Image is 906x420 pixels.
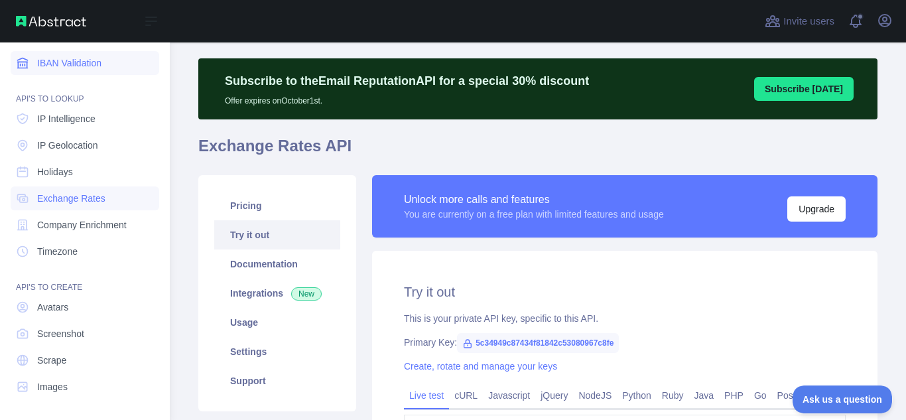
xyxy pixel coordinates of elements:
[37,139,98,152] span: IP Geolocation
[617,385,657,406] a: Python
[11,348,159,372] a: Scrape
[225,72,589,90] p: Subscribe to the Email Reputation API for a special 30 % discount
[37,380,68,393] span: Images
[37,301,68,314] span: Avatars
[11,186,159,210] a: Exchange Rates
[11,133,159,157] a: IP Geolocation
[37,327,84,340] span: Screenshot
[16,16,86,27] img: Abstract API
[11,160,159,184] a: Holidays
[535,385,573,406] a: jQuery
[754,77,854,101] button: Subscribe [DATE]
[37,245,78,258] span: Timezone
[762,11,837,32] button: Invite users
[573,385,617,406] a: NodeJS
[37,56,101,70] span: IBAN Validation
[449,385,483,406] a: cURL
[404,385,449,406] a: Live test
[404,283,846,301] h2: Try it out
[214,220,340,249] a: Try it out
[291,287,322,301] span: New
[793,385,893,413] iframe: Toggle Customer Support
[404,312,846,325] div: This is your private API key, specific to this API.
[11,240,159,263] a: Timezone
[37,112,96,125] span: IP Intelligence
[214,249,340,279] a: Documentation
[11,51,159,75] a: IBAN Validation
[37,192,105,205] span: Exchange Rates
[11,78,159,104] div: API'S TO LOOKUP
[783,14,834,29] span: Invite users
[404,361,557,372] a: Create, rotate and manage your keys
[772,385,819,406] a: Postman
[657,385,689,406] a: Ruby
[787,196,846,222] button: Upgrade
[214,308,340,337] a: Usage
[37,218,127,232] span: Company Enrichment
[719,385,749,406] a: PHP
[404,208,664,221] div: You are currently on a free plan with limited features and usage
[11,107,159,131] a: IP Intelligence
[11,375,159,399] a: Images
[404,336,846,349] div: Primary Key:
[214,366,340,395] a: Support
[11,266,159,293] div: API'S TO CREATE
[11,213,159,237] a: Company Enrichment
[214,279,340,308] a: Integrations New
[214,337,340,366] a: Settings
[11,295,159,319] a: Avatars
[37,165,73,178] span: Holidays
[11,322,159,346] a: Screenshot
[37,354,66,367] span: Scrape
[483,385,535,406] a: Javascript
[689,385,720,406] a: Java
[225,90,589,106] p: Offer expires on October 1st.
[198,135,877,167] h1: Exchange Rates API
[404,192,664,208] div: Unlock more calls and features
[214,191,340,220] a: Pricing
[457,333,619,353] span: 5c34949c87434f81842c53080967c8fe
[749,385,772,406] a: Go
